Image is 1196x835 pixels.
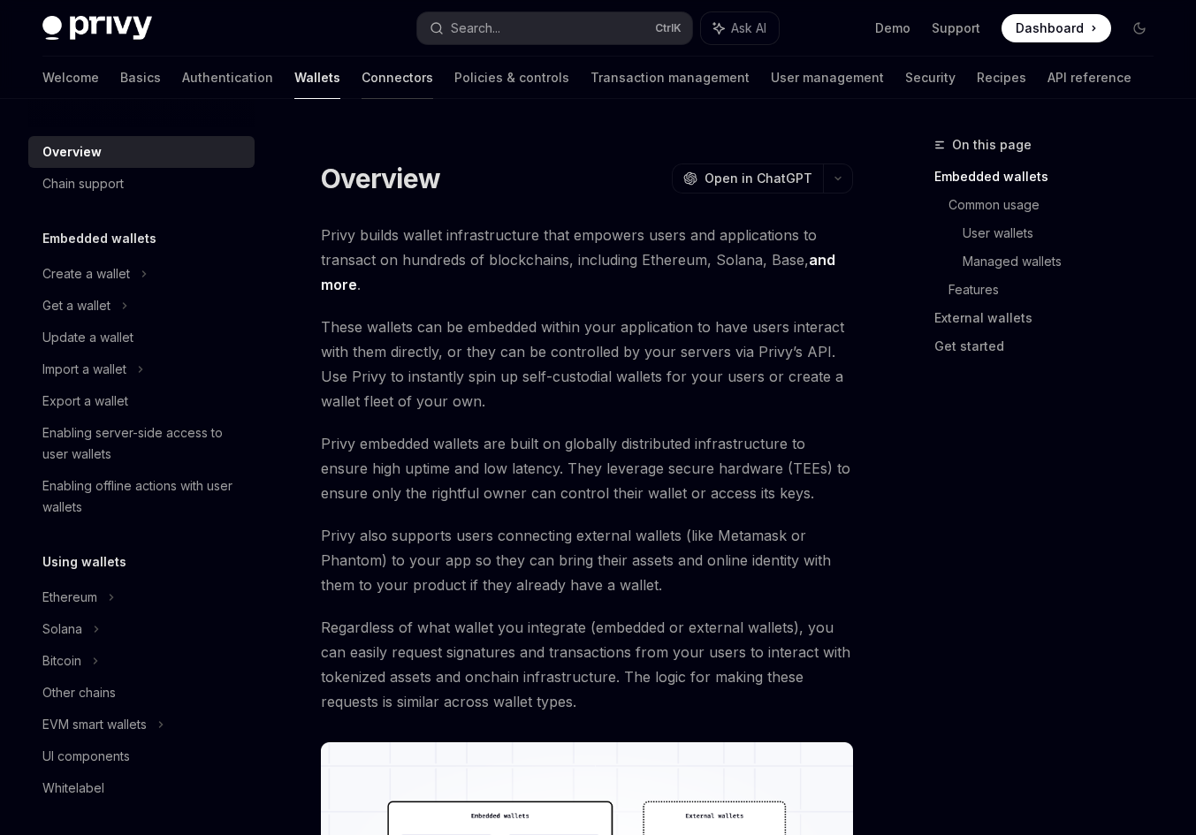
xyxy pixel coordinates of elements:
[28,417,255,470] a: Enabling server-side access to user wallets
[454,57,569,99] a: Policies & controls
[42,475,244,518] div: Enabling offline actions with user wallets
[42,650,81,672] div: Bitcoin
[875,19,910,37] a: Demo
[28,322,255,353] a: Update a wallet
[42,746,130,767] div: UI components
[948,276,1168,304] a: Features
[672,163,823,194] button: Open in ChatGPT
[42,778,104,799] div: Whitelabel
[963,247,1168,276] a: Managed wallets
[977,57,1026,99] a: Recipes
[321,223,853,297] span: Privy builds wallet infrastructure that empowers users and applications to transact on hundreds o...
[321,163,440,194] h1: Overview
[905,57,956,99] a: Security
[42,228,156,249] h5: Embedded wallets
[28,470,255,523] a: Enabling offline actions with user wallets
[655,21,682,35] span: Ctrl K
[42,422,244,465] div: Enabling server-side access to user wallets
[28,136,255,168] a: Overview
[42,587,97,608] div: Ethereum
[42,16,152,41] img: dark logo
[42,359,126,380] div: Import a wallet
[1047,57,1131,99] a: API reference
[42,682,116,703] div: Other chains
[42,57,99,99] a: Welcome
[28,677,255,709] a: Other chains
[321,615,853,714] span: Regardless of what wallet you integrate (embedded or external wallets), you can easily request si...
[294,57,340,99] a: Wallets
[948,191,1168,219] a: Common usage
[28,385,255,417] a: Export a wallet
[590,57,750,99] a: Transaction management
[42,141,102,163] div: Overview
[932,19,980,37] a: Support
[28,168,255,200] a: Chain support
[952,134,1032,156] span: On this page
[1125,14,1154,42] button: Toggle dark mode
[42,391,128,412] div: Export a wallet
[705,170,812,187] span: Open in ChatGPT
[28,740,255,772] a: UI components
[42,714,147,735] div: EVM smart wallets
[28,772,255,804] a: Whitelabel
[42,327,133,348] div: Update a wallet
[1002,14,1111,42] a: Dashboard
[934,163,1168,191] a: Embedded wallets
[701,12,779,44] button: Ask AI
[731,19,766,37] span: Ask AI
[42,263,130,285] div: Create a wallet
[42,551,126,573] h5: Using wallets
[321,523,853,597] span: Privy also supports users connecting external wallets (like Metamask or Phantom) to your app so t...
[963,219,1168,247] a: User wallets
[934,304,1168,332] a: External wallets
[321,431,853,505] span: Privy embedded wallets are built on globally distributed infrastructure to ensure high uptime and...
[42,295,110,316] div: Get a wallet
[362,57,433,99] a: Connectors
[42,619,82,640] div: Solana
[1016,19,1084,37] span: Dashboard
[771,57,884,99] a: User management
[417,12,691,44] button: Search...CtrlK
[321,315,853,414] span: These wallets can be embedded within your application to have users interact with them directly, ...
[120,57,161,99] a: Basics
[42,173,124,194] div: Chain support
[451,18,500,39] div: Search...
[934,332,1168,361] a: Get started
[182,57,273,99] a: Authentication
